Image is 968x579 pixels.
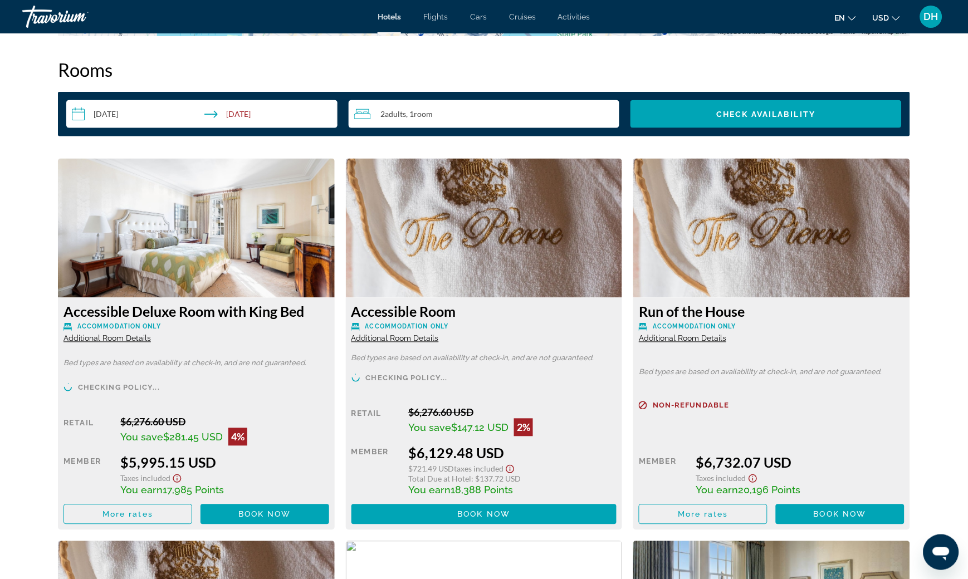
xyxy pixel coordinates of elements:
div: Search widget [66,100,902,128]
span: You earn [408,484,451,496]
span: Check Availability [717,110,816,119]
span: 20,196 Points [739,484,801,496]
div: $6,732.07 USD [696,454,905,471]
img: 26c6478c-2370-49b9-baec-fac8d005d7e8.jpeg [346,159,623,298]
div: 4% [228,428,247,446]
button: Show Taxes and Fees disclaimer [503,462,517,474]
button: Travelers: 2 adults, 0 children [349,100,620,128]
span: Additional Room Details [639,334,726,343]
span: Book now [238,510,291,519]
span: Total Due at Hotel [408,474,471,484]
a: Activities [558,12,590,21]
span: More rates [678,510,729,519]
button: Change currency [873,9,900,26]
div: Member [351,445,400,496]
span: Taxes included [120,474,170,483]
span: Taxes included [454,464,503,474]
span: Checking policy... [366,375,448,382]
button: Book now [351,504,617,524]
span: You save [408,422,451,434]
button: Show Taxes and Fees disclaimer [746,471,760,484]
span: Accommodation Only [365,323,449,331]
div: Retail [351,406,400,436]
a: Travorium [22,2,134,31]
h3: Run of the House [639,303,905,320]
a: Hotels [378,12,401,21]
button: Check Availability [630,100,902,128]
button: More rates [639,504,767,524]
a: Flights [423,12,448,21]
button: Book now [776,504,905,524]
span: 17,985 Points [163,484,224,496]
img: ddd61b0d-fed1-4cb1-a59f-511459f35efe.jpeg [58,159,335,298]
span: Book now [458,510,511,519]
span: You earn [120,484,163,496]
div: Member [63,454,112,496]
h3: Accessible Room [351,303,617,320]
div: Retail [63,416,112,446]
button: Change language [835,9,856,26]
span: USD [873,13,889,22]
button: Book now [201,504,329,524]
img: 26c6478c-2370-49b9-baec-fac8d005d7e8.jpeg [633,159,910,298]
span: en [835,13,845,22]
a: Cruises [509,12,536,21]
p: Bed types are based on availability at check-in, and are not guaranteed. [63,360,329,367]
span: You save [120,431,163,443]
button: Check-in date: Apr 19, 2026 Check-out date: Apr 23, 2026 [66,100,338,128]
span: Book now [814,510,867,519]
span: Accommodation Only [77,323,161,331]
button: Show Taxes and Fees disclaimer [170,471,184,484]
button: More rates [63,504,192,524]
div: 2% [514,419,533,436]
span: , 1 [407,110,433,119]
span: Additional Room Details [63,334,151,343]
div: $6,276.60 USD [408,406,617,419]
span: Checking policy... [78,384,160,391]
span: More rates [102,510,153,519]
div: : $137.72 USD [408,474,617,484]
h3: Accessible Deluxe Room with King Bed [63,303,329,320]
button: User Menu [917,5,946,28]
div: $5,995.15 USD [120,454,329,471]
span: DH [924,11,938,22]
span: Room [414,109,433,119]
span: Accommodation Only [653,323,736,331]
div: $6,129.48 USD [408,445,617,462]
iframe: Button to launch messaging window [923,534,959,570]
p: Bed types are based on availability at check-in, and are not guaranteed. [351,355,617,362]
span: Non-refundable [653,402,729,409]
p: Bed types are based on availability at check-in, and are not guaranteed. [639,369,905,376]
span: 18,388 Points [451,484,513,496]
span: Additional Room Details [351,334,439,343]
span: Taxes included [696,474,746,483]
span: 2 [381,110,407,119]
span: Adults [385,109,407,119]
span: $721.49 USD [408,464,454,474]
span: You earn [696,484,739,496]
span: $147.12 USD [451,422,509,434]
div: Member [639,454,687,496]
div: $6,276.60 USD [120,416,329,428]
h2: Rooms [58,58,910,81]
a: Cars [470,12,487,21]
span: $281.45 USD [163,431,223,443]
